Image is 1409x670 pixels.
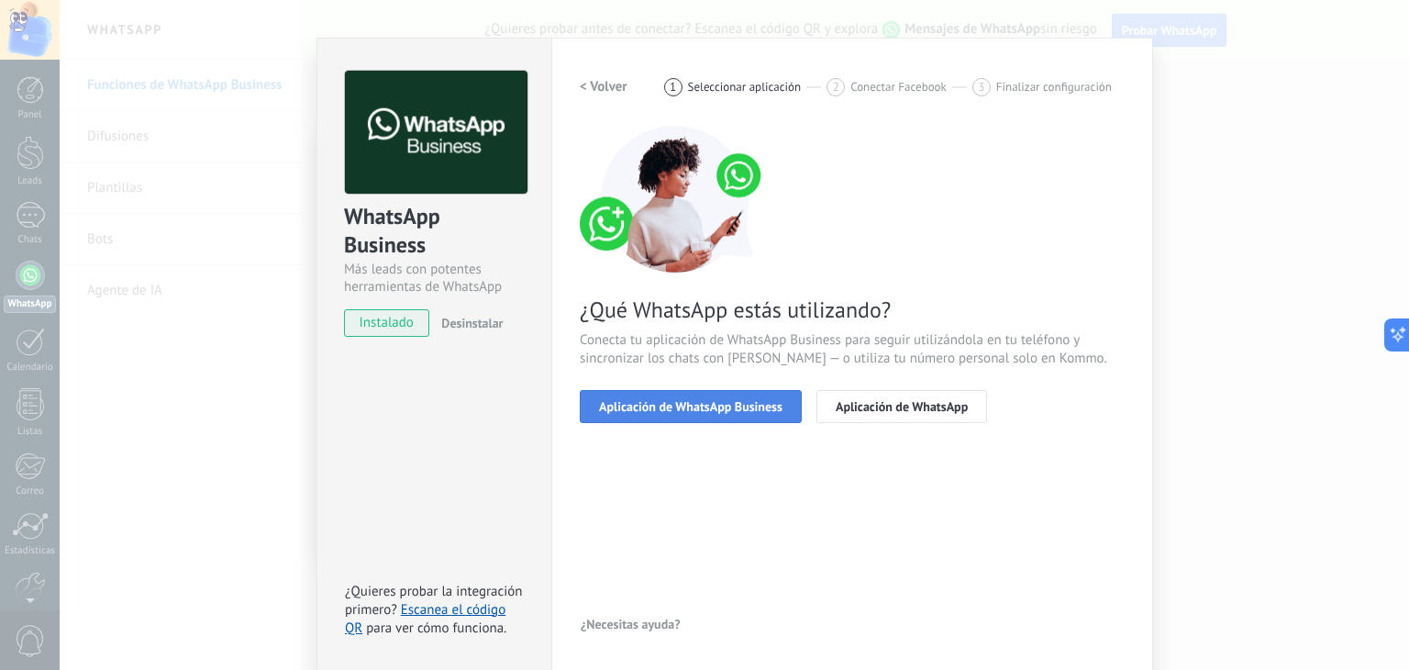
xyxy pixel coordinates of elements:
h2: < Volver [580,78,627,95]
span: 2 [833,79,839,95]
span: para ver cómo funciona. [366,620,506,637]
button: < Volver [580,71,627,104]
button: Desinstalar [434,309,503,337]
div: Más leads con potentes herramientas de WhatsApp [344,261,525,296]
span: 3 [978,79,984,95]
div: WhatsApp Business [344,202,525,261]
button: Aplicación de WhatsApp Business [580,390,802,423]
button: ¿Necesitas ayuda? [580,610,682,638]
span: ¿Necesitas ayuda? [581,618,681,631]
span: instalado [345,309,428,337]
span: Conecta tu aplicación de WhatsApp Business para seguir utilizándola en tu teléfono y sincronizar ... [580,331,1125,368]
a: Escanea el código QR [345,601,505,637]
span: 1 [670,79,676,95]
span: Conectar Facebook [850,80,947,94]
span: ¿Quieres probar la integración primero? [345,583,523,619]
img: connect number [580,126,772,273]
span: ¿Qué WhatsApp estás utilizando? [580,296,1125,324]
span: Aplicación de WhatsApp [836,400,968,413]
span: Finalizar configuración [996,80,1112,94]
button: Aplicación de WhatsApp [816,390,987,423]
span: Seleccionar aplicación [688,80,802,94]
span: Aplicación de WhatsApp Business [599,400,782,413]
img: logo_main.png [345,71,527,195]
span: Desinstalar [441,315,503,331]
